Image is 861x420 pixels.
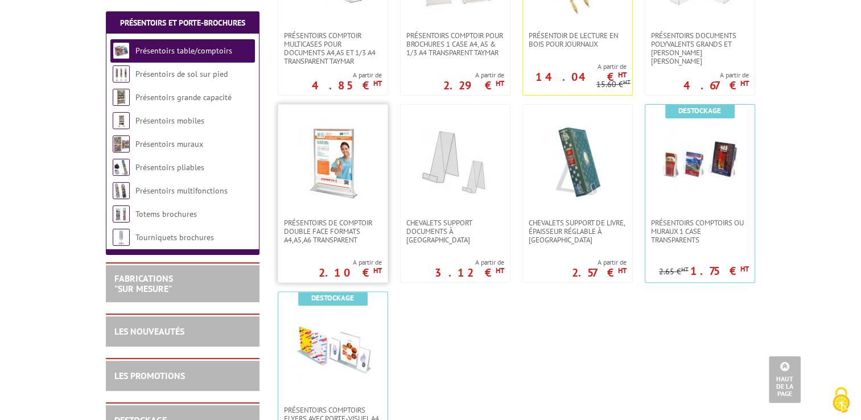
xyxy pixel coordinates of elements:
p: 15.60 € [596,80,631,89]
a: Présentoirs et Porte-brochures [120,18,245,28]
img: CHEVALETS SUPPORT DOCUMENTS À POSER [415,122,495,201]
a: PRÉSENTOIRS DE COMPTOIR DOUBLE FACE FORMATS A4,A5,A6 TRANSPARENT [278,219,388,244]
a: Présentoirs muraux [135,139,203,149]
b: Destockage [678,106,721,116]
p: 4.85 € [312,82,382,89]
sup: HT [740,79,749,88]
a: CHEVALETS SUPPORT DOCUMENTS À [GEOGRAPHIC_DATA] [401,219,510,244]
span: A partir de [683,71,749,80]
img: Présentoirs de sol sur pied [113,65,130,83]
span: Présentoirs comptoir multicases POUR DOCUMENTS A4,A5 ET 1/3 A4 TRANSPARENT TAYMAR [284,31,382,65]
img: Présentoirs comptoirs flyers avec Porte-Visuel A4 [293,309,373,389]
a: FABRICATIONS"Sur Mesure" [114,273,173,294]
a: Présentoirs grande capacité [135,92,232,102]
sup: HT [618,266,627,275]
a: Présentoirs comptoirs ou muraux 1 case Transparents [645,219,755,244]
p: 4.67 € [683,82,749,89]
a: Présentoir de lecture en bois pour journaux [523,31,632,48]
a: Présentoirs multifonctions [135,186,228,196]
span: Présentoirs Documents Polyvalents Grands et [PERSON_NAME] [PERSON_NAME] [651,31,749,65]
button: Cookies (fenêtre modale) [821,381,861,420]
span: PRÉSENTOIRS DE COMPTOIR DOUBLE FACE FORMATS A4,A5,A6 TRANSPARENT [284,219,382,244]
a: Présentoirs pliables [135,162,204,172]
p: 2.29 € [443,82,504,89]
a: LES PROMOTIONS [114,370,185,381]
img: CHEVALETS SUPPORT DE LIVRE, ÉPAISSEUR RÉGLABLE À POSER [538,122,617,201]
span: CHEVALETS SUPPORT DE LIVRE, ÉPAISSEUR RÉGLABLE À [GEOGRAPHIC_DATA] [529,219,627,244]
img: Tourniquets brochures [113,229,130,246]
sup: HT [373,266,382,275]
span: A partir de [319,258,382,267]
a: Haut de la page [769,356,801,403]
img: Présentoirs muraux [113,135,130,153]
a: Présentoirs mobiles [135,116,204,126]
p: 1.75 € [690,267,749,274]
sup: HT [618,70,627,80]
sup: HT [496,79,504,88]
img: Présentoirs pliables [113,159,130,176]
a: PRÉSENTOIRS COMPTOIR POUR BROCHURES 1 CASE A4, A5 & 1/3 A4 TRANSPARENT taymar [401,31,510,57]
a: LES NOUVEAUTÉS [114,326,184,337]
span: CHEVALETS SUPPORT DOCUMENTS À [GEOGRAPHIC_DATA] [406,219,504,244]
p: 2.10 € [319,269,382,276]
sup: HT [373,79,382,88]
p: 2.65 € [659,267,689,276]
img: PRÉSENTOIRS DE COMPTOIR DOUBLE FACE FORMATS A4,A5,A6 TRANSPARENT [293,122,373,201]
span: Présentoir de lecture en bois pour journaux [529,31,627,48]
sup: HT [681,265,689,273]
sup: HT [740,264,749,274]
img: Totems brochures [113,205,130,223]
span: A partir de [312,71,382,80]
span: A partir de [523,62,627,71]
img: Cookies (fenêtre modale) [827,386,855,414]
p: 3.12 € [435,269,504,276]
a: Présentoirs comptoir multicases POUR DOCUMENTS A4,A5 ET 1/3 A4 TRANSPARENT TAYMAR [278,31,388,65]
span: A partir de [572,258,627,267]
a: Présentoirs Documents Polyvalents Grands et [PERSON_NAME] [PERSON_NAME] [645,31,755,65]
img: Présentoirs table/comptoirs [113,42,130,59]
span: A partir de [435,258,504,267]
p: 14.04 € [535,73,627,80]
a: Tourniquets brochures [135,232,214,242]
img: Présentoirs mobiles [113,112,130,129]
span: A partir de [443,71,504,80]
img: Présentoirs grande capacité [113,89,130,106]
a: Totems brochures [135,209,197,219]
p: 2.57 € [572,269,627,276]
a: Présentoirs table/comptoirs [135,46,232,56]
span: PRÉSENTOIRS COMPTOIR POUR BROCHURES 1 CASE A4, A5 & 1/3 A4 TRANSPARENT taymar [406,31,504,57]
sup: HT [496,266,504,275]
img: Présentoirs multifonctions [113,182,130,199]
span: Présentoirs comptoirs ou muraux 1 case Transparents [651,219,749,244]
a: Présentoirs de sol sur pied [135,69,228,79]
sup: HT [623,78,631,86]
img: Présentoirs comptoirs ou muraux 1 case Transparents [660,122,740,201]
a: CHEVALETS SUPPORT DE LIVRE, ÉPAISSEUR RÉGLABLE À [GEOGRAPHIC_DATA] [523,219,632,244]
b: Destockage [311,293,354,303]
